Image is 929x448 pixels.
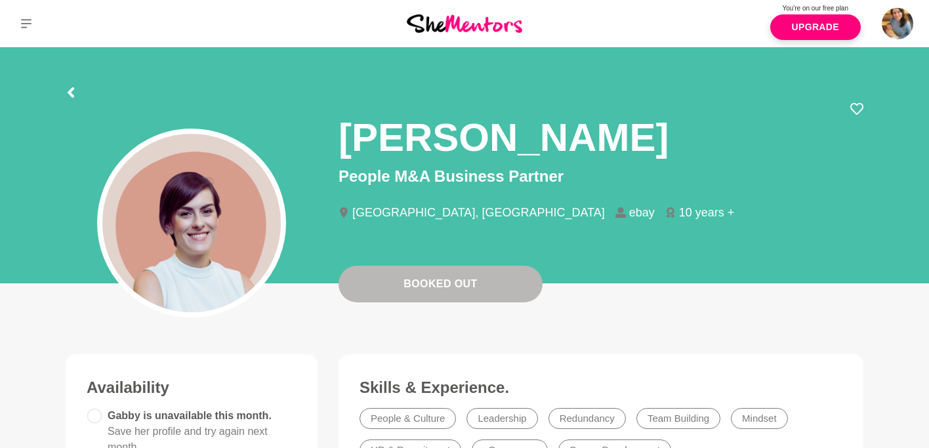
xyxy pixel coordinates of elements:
[882,8,913,39] img: Ali Career
[360,378,842,397] h3: Skills & Experience.
[339,165,863,188] p: People M&A Business Partner
[615,207,665,218] li: ebay
[770,14,861,40] a: Upgrade
[87,378,297,397] h3: Availability
[665,207,745,218] li: 10 years +
[339,113,669,162] h1: [PERSON_NAME]
[339,207,615,218] li: [GEOGRAPHIC_DATA], [GEOGRAPHIC_DATA]
[770,3,861,13] p: You're on our free plan
[407,14,522,32] img: She Mentors Logo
